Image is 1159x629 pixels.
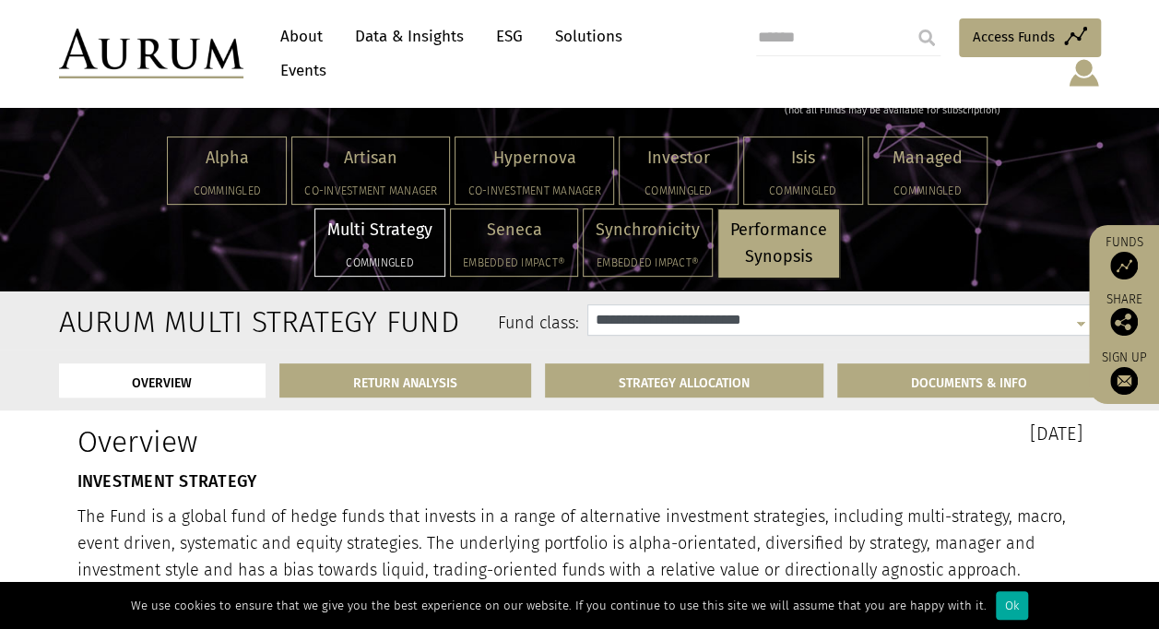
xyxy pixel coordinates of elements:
h5: Commingled [756,185,850,196]
img: Sign up to our newsletter [1110,367,1138,395]
p: Artisan [304,145,437,172]
p: Synchronicity [596,217,700,243]
h3: [DATE] [594,424,1082,443]
h5: Co-investment Manager [467,185,600,196]
p: The Fund is a global fund of hedge funds that invests in a range of alternative investment strate... [77,504,1082,583]
h1: Overview [77,424,566,459]
p: Hypernova [467,145,600,172]
p: Investor [632,145,726,172]
p: Seneca [463,217,565,243]
h5: Commingled [881,185,975,196]
div: Ok [996,591,1028,620]
a: Sign up [1098,350,1150,395]
p: Performance Synopsis [730,217,827,270]
a: RETURN ANALYSIS [279,363,531,398]
h5: Commingled [632,185,726,196]
img: Aurum [59,29,243,78]
a: About [271,19,332,53]
p: Alpha [180,145,274,172]
strong: INVESTMENT STRATEGY [77,471,257,492]
h2: Aurum Multi Strategy Fund [59,304,209,339]
div: Share [1098,293,1150,336]
h5: Co-investment Manager [304,185,437,196]
div: (not all Funds may be available for subscription) [785,102,1092,119]
a: DOCUMENTS & INFO [837,363,1101,398]
a: Data & Insights [346,19,473,53]
a: Access Funds [959,18,1101,57]
img: Access Funds [1110,252,1138,279]
h5: Embedded Impact® [596,257,700,268]
a: Solutions [546,19,632,53]
a: Funds [1098,234,1150,279]
input: Submit [908,19,945,56]
a: Events [271,53,326,88]
label: Fund class: [237,312,579,336]
p: Isis [756,145,850,172]
a: ESG [487,19,532,53]
p: Managed [881,145,975,172]
h5: Commingled [327,257,432,268]
span: Access Funds [973,26,1055,48]
img: account-icon.svg [1067,57,1101,89]
h5: Embedded Impact® [463,257,565,268]
a: STRATEGY ALLOCATION [545,363,823,398]
img: Share this post [1110,308,1138,336]
h5: Commingled [180,185,274,196]
p: Multi Strategy [327,217,432,243]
